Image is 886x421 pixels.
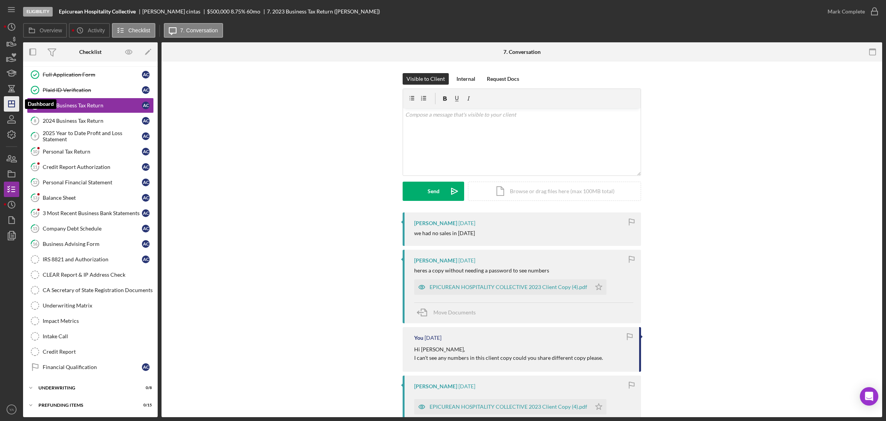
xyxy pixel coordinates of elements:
[43,87,142,93] div: Plaid ID Verification
[33,195,37,200] tspan: 13
[33,241,38,246] tspan: 16
[414,220,457,226] div: [PERSON_NAME]
[453,73,479,85] button: Internal
[34,103,37,108] tspan: 7
[403,73,449,85] button: Visible to Client
[425,335,441,341] time: 2025-09-18 19:17
[433,309,476,316] span: Move Documents
[414,257,457,264] div: [PERSON_NAME]
[43,102,142,109] div: 2023 Business Tax Return
[4,402,19,417] button: YA
[59,8,136,15] b: Epicurean Hospitality Collective
[142,163,150,171] div: a c
[27,129,154,144] a: 92025 Year to Date Profit and Loss Statementac
[43,130,142,142] div: 2025 Year to Date Profit and Loss Statement
[43,256,142,262] div: IRS 8821 and Authorization
[27,175,154,190] a: 12Personal Financial Statementac
[27,236,154,252] a: 16Business Advising Formac
[414,335,423,341] div: You
[142,209,150,217] div: a c
[142,256,150,263] div: a c
[142,194,150,202] div: a c
[428,182,440,201] div: Send
[142,71,150,79] div: a c
[43,302,153,309] div: Underwriting Matrix
[142,86,150,94] div: a c
[23,23,67,38] button: Overview
[414,303,483,322] button: Move Documents
[403,182,464,201] button: Send
[43,226,142,232] div: Company Debt Schedule
[43,349,153,355] div: Credit Report
[820,4,882,19] button: Mark Complete
[414,345,603,363] p: Hi [PERSON_NAME], I can't see any numbers in this client copy could you share different copy please.
[33,164,37,169] tspan: 11
[406,73,445,85] div: Visible to Client
[34,134,37,139] tspan: 9
[27,190,154,205] a: 13Balance Sheetac
[43,164,142,170] div: Credit Report Authorization
[112,23,155,38] button: Checklist
[231,8,245,15] div: 8.75 %
[456,73,475,85] div: Internal
[142,225,150,232] div: a c
[414,399,606,414] button: EPICUREAN HOSPITALITY COLLECTIVE 2023 Client Copy (4).pdf
[43,318,153,324] div: Impact Metrics
[860,387,878,406] div: Open Intercom Messenger
[414,230,475,236] div: we had no sales in [DATE]
[23,7,53,17] div: Eligibility
[27,282,154,298] a: CA Secretary of State Registration Documents
[43,118,142,124] div: 2024 Business Tax Return
[27,298,154,313] a: Underwriting Matrix
[33,149,38,154] tspan: 10
[138,386,152,390] div: 0 / 8
[43,195,142,201] div: Balance Sheet
[38,386,133,390] div: Underwriting
[128,27,150,33] label: Checklist
[43,210,142,216] div: 3 Most Recent Business Bank Statements
[69,23,110,38] button: Activity
[27,329,154,344] a: Intake Call
[27,344,154,359] a: Credit Report
[142,363,150,371] div: a c
[503,49,541,55] div: 7. Conversation
[27,82,154,98] a: Plaid ID Verificationac
[487,73,519,85] div: Request Docs
[180,27,218,33] label: 7. Conversation
[458,220,475,226] time: 2025-09-18 20:00
[27,159,154,175] a: 11Credit Report Authorizationac
[43,179,142,185] div: Personal Financial Statement
[246,8,260,15] div: 60 mo
[43,333,153,339] div: Intake Call
[828,4,865,19] div: Mark Complete
[142,132,150,140] div: a c
[43,149,142,155] div: Personal Tax Return
[267,8,380,15] div: 7. 2023 Business Tax Return ([PERSON_NAME])
[33,180,37,185] tspan: 12
[33,210,38,216] tspan: 14
[9,408,14,412] text: YA
[483,73,523,85] button: Request Docs
[414,267,549,274] div: heres a copy without needing a password to see numbers
[27,113,154,129] a: 82024 Business Tax Returnac
[142,117,150,125] div: a c
[458,257,475,264] time: 2025-09-18 19:57
[43,364,142,370] div: Financial Qualification
[40,27,62,33] label: Overview
[27,252,154,267] a: IRS 8821 and Authorizationac
[43,241,142,247] div: Business Advising Form
[414,383,457,389] div: [PERSON_NAME]
[142,102,150,109] div: a c
[43,272,153,278] div: CLEAR Report & IP Address Check
[27,313,154,329] a: Impact Metrics
[27,205,154,221] a: 143 Most Recent Business Bank Statementsac
[27,267,154,282] a: CLEAR Report & IP Address Check
[430,284,587,290] div: EPICUREAN HOSPITALITY COLLECTIVE 2023 Client Copy (4).pdf
[27,221,154,236] a: 15Company Debt Scheduleac
[27,67,154,82] a: Full Application Formac
[33,226,37,231] tspan: 15
[34,118,36,123] tspan: 8
[414,279,606,295] button: EPICUREAN HOSPITALITY COLLECTIVE 2023 Client Copy (4).pdf
[27,359,154,375] a: Financial Qualificationac
[142,8,207,15] div: [PERSON_NAME] cintas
